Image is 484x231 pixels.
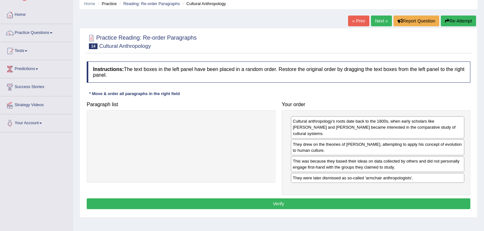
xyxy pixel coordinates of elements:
[0,42,73,58] a: Tests
[441,16,476,26] button: Re-Attempt
[181,1,226,7] li: Cultural Anthropology
[0,78,73,94] a: Success Stories
[0,114,73,130] a: Your Account
[0,24,73,40] a: Practice Questions
[348,16,369,26] a: « Prev
[291,156,464,172] div: This was because they based their ideas on data collected by others and did not personally engage...
[87,61,470,83] h4: The text boxes in the left panel have been placed in a random order. Restore the original order b...
[291,173,464,183] div: They were later dismissed as so-called 'armchair anthropologists'.
[0,6,73,22] a: Home
[123,1,180,6] a: Reading: Re-order Paragraphs
[87,102,275,107] h4: Paragraph list
[0,96,73,112] a: Strategy Videos
[282,102,470,107] h4: Your order
[93,67,124,72] b: Instructions:
[84,1,95,6] a: Home
[99,43,151,49] small: Cultural Anthropology
[291,116,464,138] div: Cultural anthropology's roots date back to the 1800s, when early scholars like [PERSON_NAME] and ...
[87,198,470,209] button: Verify
[89,43,97,49] span: 14
[393,16,439,26] button: Report Question
[0,60,73,76] a: Predictions
[87,33,197,49] h2: Practice Reading: Re-order Paragraphs
[291,139,464,155] div: They drew on the theories of [PERSON_NAME], attempting to apply his concept of evolution to human...
[371,16,392,26] a: Next »
[87,91,182,97] div: * Move & order all paragraphs in the right field
[96,1,117,7] li: Practice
